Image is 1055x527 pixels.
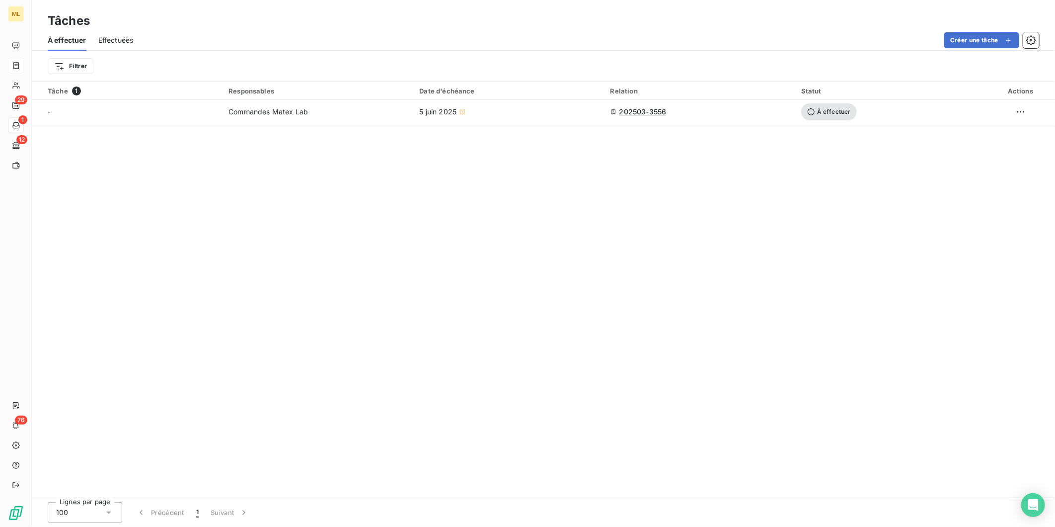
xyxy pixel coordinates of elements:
a: 29 [8,97,23,113]
div: Open Intercom Messenger [1021,493,1045,517]
span: - [48,107,51,116]
span: 12 [16,135,27,144]
span: 5 juin 2025 [420,107,457,117]
a: 1 [8,117,23,133]
span: À effectuer [801,103,857,120]
span: À effectuer [48,35,86,45]
span: 29 [15,95,27,104]
img: Logo LeanPay [8,505,24,521]
span: 1 [72,87,81,95]
div: Responsables [228,87,407,95]
div: Relation [610,87,789,95]
span: 76 [15,416,27,425]
span: 202503-3556 [619,107,667,117]
span: 1 [196,508,199,518]
button: Précédent [130,502,190,523]
button: Créer une tâche [944,32,1019,48]
div: Date d'échéance [420,87,599,95]
a: 12 [8,137,23,153]
span: Effectuées [98,35,134,45]
span: 1 [18,115,27,124]
div: ML [8,6,24,22]
h3: Tâches [48,12,90,30]
span: 100 [56,508,68,518]
div: Statut [801,87,980,95]
div: Actions [992,87,1049,95]
button: 1 [190,502,205,523]
div: Tâche [48,87,217,95]
button: Filtrer [48,58,93,74]
button: Suivant [205,502,255,523]
span: Commandes Matex Lab [228,107,308,117]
